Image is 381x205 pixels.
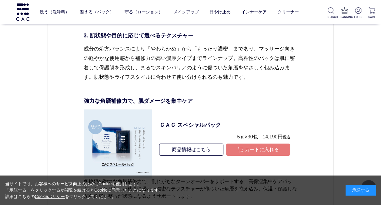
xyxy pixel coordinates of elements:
[80,5,114,20] a: 整える（パック）
[84,109,152,178] img: ＣＡＣスペシャルパック
[226,144,290,156] button: カートに入れる
[84,44,298,92] p: 成分の処方バランスにより「やわらかめ」から「もったり濃密」まであり、マッサージ向きの軽やかな使用感から補修力の高い濃厚タイプまでラインナップ。高粘性のパックは肌に密着して保護膜を形成し、まるでス...
[35,194,65,199] a: Cookieポリシー
[159,133,290,144] p: 5ｇ×30包 14,190円
[5,181,163,200] div: 当サイトでは、お客様へのサービス向上のためにCookieを使用します。 「承諾する」をクリックするか閲覧を続けるとCookieに同意したことになります。 詳細はこちらの をクリックしてください。
[367,15,376,19] p: CART
[173,5,199,20] a: メイクアップ
[282,135,290,139] span: 税込
[340,7,349,19] a: RANKING
[84,32,298,40] p: 3. 肌状態や目的に応じて選べるテクスチャー
[159,121,290,129] a: ＣＡＣ スペシャルパック
[367,7,376,19] a: CART
[346,185,376,196] div: 承諾する
[125,5,163,20] a: 守る（ローション）
[209,5,231,20] a: 日やけ止め
[15,3,30,21] img: logo
[241,5,267,20] a: インナーケア
[354,7,363,19] a: LOGIN
[354,15,363,19] p: LOGIN
[327,7,336,19] a: SEARCH
[327,15,336,19] p: SEARCH
[277,5,299,20] a: クリーナー
[40,5,69,20] a: 洗う（洗浄料）
[159,144,223,156] a: 商品情報はこちら
[84,97,298,105] p: 強力な角層補修力で、肌ダメージを集中ケア
[340,15,349,19] p: RANKING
